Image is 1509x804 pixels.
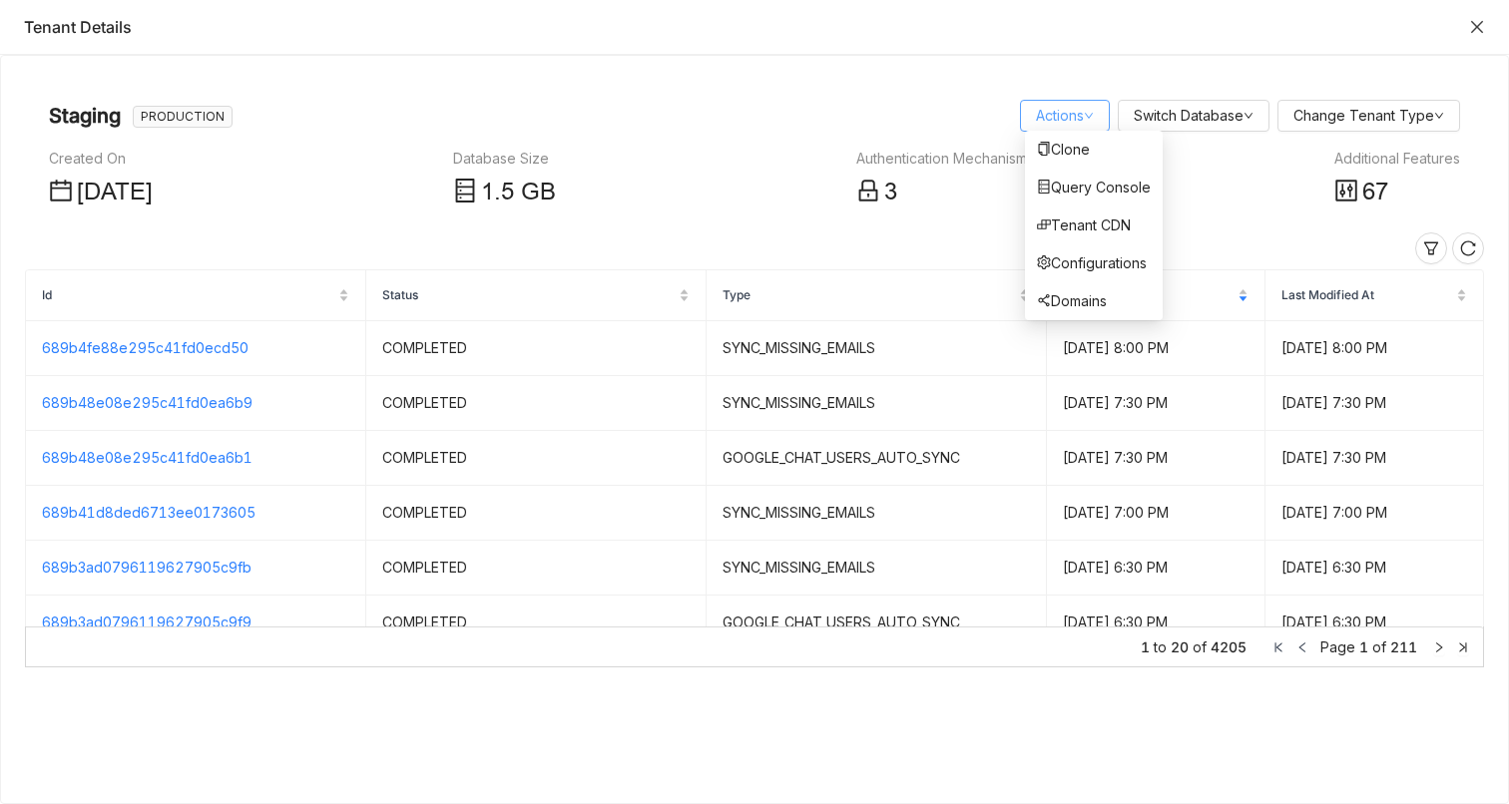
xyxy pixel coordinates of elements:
[366,321,707,376] td: COMPLETED
[1020,100,1110,132] button: Actions
[1141,636,1150,658] span: 1
[42,613,251,630] a: 689b3ad0796119627905c9f9
[366,596,707,650] td: COMPLETED
[1154,636,1167,658] span: to
[1265,541,1484,596] td: [DATE] 6:30 PM
[42,504,255,521] a: 689b41d8ded6713ee0173605
[1390,638,1417,655] span: 211
[707,321,1047,376] td: SYNC_MISSING_EMAILS
[49,100,121,132] nz-page-header-title: Staging
[133,106,233,128] nz-tag: PRODUCTION
[1265,431,1484,486] td: [DATE] 7:30 PM
[1047,431,1265,486] td: [DATE] 7:30 PM
[1037,179,1151,196] a: Query Console
[1047,596,1265,650] td: [DATE] 6:30 PM
[707,541,1047,596] td: SYNC_MISSING_EMAILS
[1359,638,1368,655] span: 1
[1047,376,1265,431] td: [DATE] 7:30 PM
[49,148,153,170] div: Created On
[1211,636,1247,658] span: 4205
[366,431,707,486] td: COMPLETED
[1334,148,1460,170] div: Additional Features
[1265,596,1484,650] td: [DATE] 6:30 PM
[366,541,707,596] td: COMPLETED
[1171,636,1189,658] span: 20
[1037,292,1107,309] a: Domains
[494,179,556,205] span: .5 GB
[77,179,153,205] span: [DATE]
[1047,486,1265,541] td: [DATE] 7:00 PM
[1037,254,1147,271] a: Configurations
[42,394,252,411] a: 689b48e08e295c41fd0ea6b9
[1036,107,1094,124] a: Actions
[1047,541,1265,596] td: [DATE] 6:30 PM
[481,179,494,205] span: 1
[1118,100,1269,132] button: Switch Database
[366,486,707,541] td: COMPLETED
[42,559,251,576] a: 689b3ad0796119627905c9fb
[1320,638,1355,655] span: Page
[884,179,897,205] span: 3
[1362,179,1388,205] span: 67
[1047,321,1265,376] td: [DATE] 8:00 PM
[1037,216,1131,233] a: Tenant CDN
[1193,636,1207,658] span: of
[1134,107,1254,124] a: Switch Database
[42,449,252,466] a: 689b48e08e295c41fd0ea6b1
[366,376,707,431] td: COMPLETED
[453,148,556,170] div: Database Size
[856,148,1034,170] div: Authentication Mechanisms
[42,339,249,356] a: 689b4fe88e295c41fd0ecd50
[1265,376,1484,431] td: [DATE] 7:30 PM
[1293,107,1444,124] a: Change Tenant Type
[1265,321,1484,376] td: [DATE] 8:00 PM
[707,431,1047,486] td: GOOGLE_CHAT_USERS_AUTO_SYNC
[1037,141,1090,158] a: Clone
[24,16,1459,38] div: Tenant Details
[707,486,1047,541] td: SYNC_MISSING_EMAILS
[1372,638,1386,655] span: of
[1265,486,1484,541] td: [DATE] 7:00 PM
[1277,100,1460,132] button: Change Tenant Type
[1469,19,1485,35] button: Close
[707,376,1047,431] td: SYNC_MISSING_EMAILS
[707,596,1047,650] td: GOOGLE_CHAT_USERS_AUTO_SYNC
